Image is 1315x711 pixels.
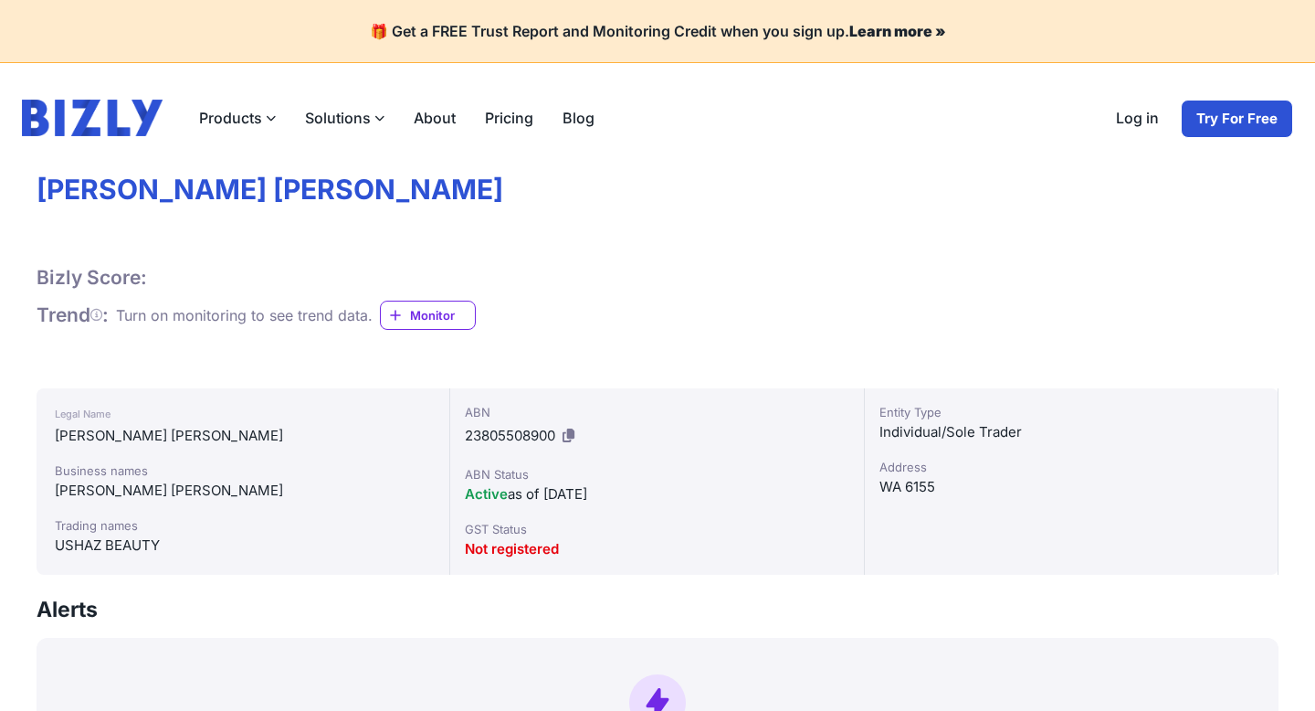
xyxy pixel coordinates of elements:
h3: Alerts [37,597,98,623]
div: Legal Name [55,403,431,425]
a: About [399,100,470,136]
div: USHAZ BEAUTY [55,535,431,557]
a: Learn more » [849,22,946,40]
span: 23805508900 [465,427,555,444]
h1: Bizly Score: [37,266,147,290]
span: Not registered [465,540,559,557]
div: as of [DATE] [465,483,848,505]
img: bizly_logo.svg [22,100,163,136]
div: Address [879,458,1263,476]
a: Try For Free [1181,100,1293,138]
h1: [PERSON_NAME] [PERSON_NAME] [37,173,1278,207]
a: Pricing [470,100,548,136]
div: Entity Type [879,403,1263,421]
label: Solutions [290,100,399,136]
label: Products [184,100,290,136]
h1: Trend : [37,303,109,327]
div: GST Status [465,520,848,538]
div: WA 6155 [879,476,1263,498]
div: Individual/Sole Trader [879,421,1263,443]
div: [PERSON_NAME] [PERSON_NAME] [55,425,431,447]
span: Monitor [410,306,475,324]
a: Monitor [380,301,476,330]
div: [PERSON_NAME] [PERSON_NAME] [55,480,431,502]
div: Business names [55,462,431,480]
div: Trading names [55,516,431,535]
div: Turn on monitoring to see trend data. [116,304,373,326]
a: Blog [548,100,609,136]
a: Log in [1101,100,1173,138]
div: ABN [465,403,848,421]
div: ABN Status [465,465,848,483]
span: Active [465,485,508,503]
h4: 🎁 Get a FREE Trust Report and Monitoring Credit when you sign up. [22,22,1293,40]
